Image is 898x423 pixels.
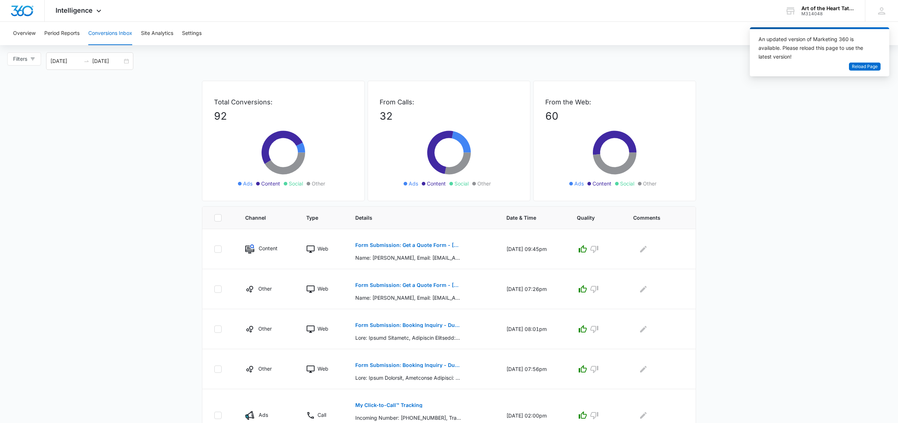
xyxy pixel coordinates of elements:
[259,411,268,419] p: Ads
[355,294,461,302] p: Name: [PERSON_NAME], Email: [EMAIL_ADDRESS][DOMAIN_NAME], Phone: [PHONE_NUMBER], How can we help?...
[84,58,89,64] span: to
[84,58,89,64] span: swap-right
[643,180,656,187] span: Other
[245,214,278,222] span: Channel
[214,97,353,107] p: Total Conversions:
[44,22,80,45] button: Period Reports
[289,180,303,187] span: Social
[317,365,328,372] p: Web
[92,57,122,65] input: End date
[427,180,446,187] span: Content
[88,22,132,45] button: Conversions Inbox
[638,283,649,295] button: Edit Comments
[13,22,36,45] button: Overview
[577,214,605,222] span: Quality
[852,63,878,70] span: Reload Page
[261,180,280,187] span: Content
[506,214,549,222] span: Date & Time
[243,180,252,187] span: Ads
[498,309,569,349] td: [DATE] 08:01pm
[638,323,649,335] button: Edit Comments
[355,403,422,408] p: My Click-to-Call™ Tracking
[312,180,325,187] span: Other
[620,180,634,187] span: Social
[355,254,461,262] p: Name: [PERSON_NAME], Email: [EMAIL_ADDRESS][DOMAIN_NAME], Phone: [PHONE_NUMBER], How can we help?...
[355,276,461,294] button: Form Submission: Get a Quote Form - [US_STATE] (was previously both)
[258,325,272,332] p: Other
[259,244,278,252] p: Content
[477,180,491,187] span: Other
[545,97,684,107] p: From the Web:
[380,108,518,124] p: 32
[317,285,328,292] p: Web
[498,229,569,269] td: [DATE] 09:45pm
[355,316,461,334] button: Form Submission: Booking Inquiry - Duvan
[355,323,461,328] p: Form Submission: Booking Inquiry - Duvan
[849,63,881,71] button: Reload Page
[355,236,461,254] button: Form Submission: Get a Quote Form - [US_STATE] (was previously both)
[638,410,649,421] button: Edit Comments
[141,22,173,45] button: Site Analytics
[50,57,81,65] input: Start date
[545,108,684,124] p: 60
[592,180,611,187] span: Content
[355,214,478,222] span: Details
[317,325,328,332] p: Web
[633,214,673,222] span: Comments
[638,243,649,255] button: Edit Comments
[574,180,584,187] span: Ads
[317,245,328,252] p: Web
[454,180,469,187] span: Social
[355,283,461,288] p: Form Submission: Get a Quote Form - [US_STATE] (was previously both)
[355,243,461,248] p: Form Submission: Get a Quote Form - [US_STATE] (was previously both)
[498,269,569,309] td: [DATE] 07:26pm
[801,5,854,11] div: account name
[306,214,327,222] span: Type
[258,285,272,292] p: Other
[759,35,872,61] div: An updated version of Marketing 360 is available. Please reload this page to use the latest version!
[355,363,461,368] p: Form Submission: Booking Inquiry - Duvan
[409,180,418,187] span: Ads
[355,414,461,422] p: Incoming Number: [PHONE_NUMBER], Tracking Number: [PHONE_NUMBER], Ring To: [PHONE_NUMBER], Caller...
[355,334,461,342] p: Lore: Ipsumd Sitametc, Adipiscin Elitsedd: Eiu/tem, Inc utlab etd magnaa en ad minimveni?: Quis, ...
[258,365,272,372] p: Other
[13,55,27,63] span: Filters
[214,108,353,124] p: 92
[355,356,461,374] button: Form Submission: Booking Inquiry - Duvan
[498,349,569,389] td: [DATE] 07:56pm
[56,7,93,14] span: Intelligence
[380,97,518,107] p: From Calls:
[638,363,649,375] button: Edit Comments
[7,52,41,65] button: Filters
[801,11,854,16] div: account id
[355,396,422,414] button: My Click-to-Call™ Tracking
[182,22,202,45] button: Settings
[355,374,461,382] p: Lore: Ipsum Dolorsit, Ametconse Adipisci: Eli/sed, Doe tempo inc utlabo et do magnaaliq?: Enim, A...
[317,411,326,419] p: Call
